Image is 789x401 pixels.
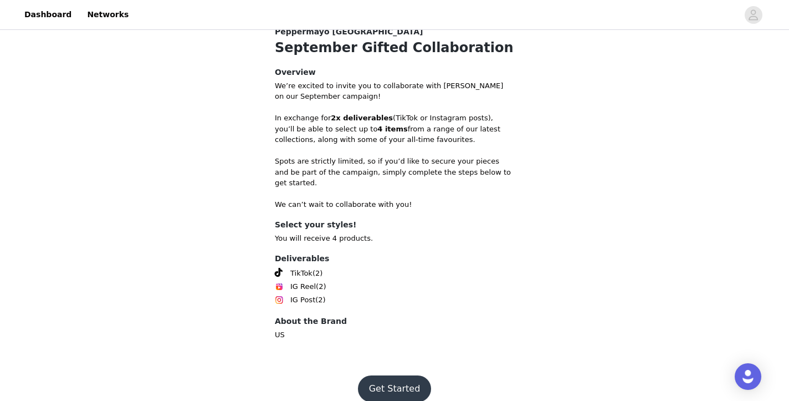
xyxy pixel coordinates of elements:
[275,253,514,265] h4: Deliverables
[275,282,284,291] img: Instagram Reels Icon
[275,38,514,58] h1: September Gifted Collaboration
[377,125,407,133] strong: 4 items
[80,2,135,27] a: Networks
[331,114,393,122] strong: 2x deliverables
[275,156,514,189] p: Spots are strictly limited, so if you’d like to secure your pieces and be part of the campaign, s...
[290,295,315,306] span: IG Post
[315,295,325,306] span: (2)
[275,219,514,231] h4: Select your styles!
[290,281,316,292] span: IG Reel
[275,296,284,304] img: Instagram Icon
[275,67,514,78] h4: Overview
[735,363,761,390] div: Open Intercom Messenger
[275,113,514,145] p: In exchange for (TikTok or Instagram posts), you’ll be able to select up to from a range of our l...
[275,26,423,38] span: Peppermayo [GEOGRAPHIC_DATA]
[275,80,514,102] p: We’re excited to invite you to collaborate with [PERSON_NAME] on our September campaign!
[275,233,514,244] p: You will receive 4 products.
[275,316,514,327] h4: About the Brand
[18,2,78,27] a: Dashboard
[275,199,514,210] p: We can’t wait to collaborate with you!
[312,268,322,279] span: (2)
[748,6,759,24] div: avatar
[290,268,312,279] span: TikTok
[275,329,514,341] p: US
[316,281,326,292] span: (2)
